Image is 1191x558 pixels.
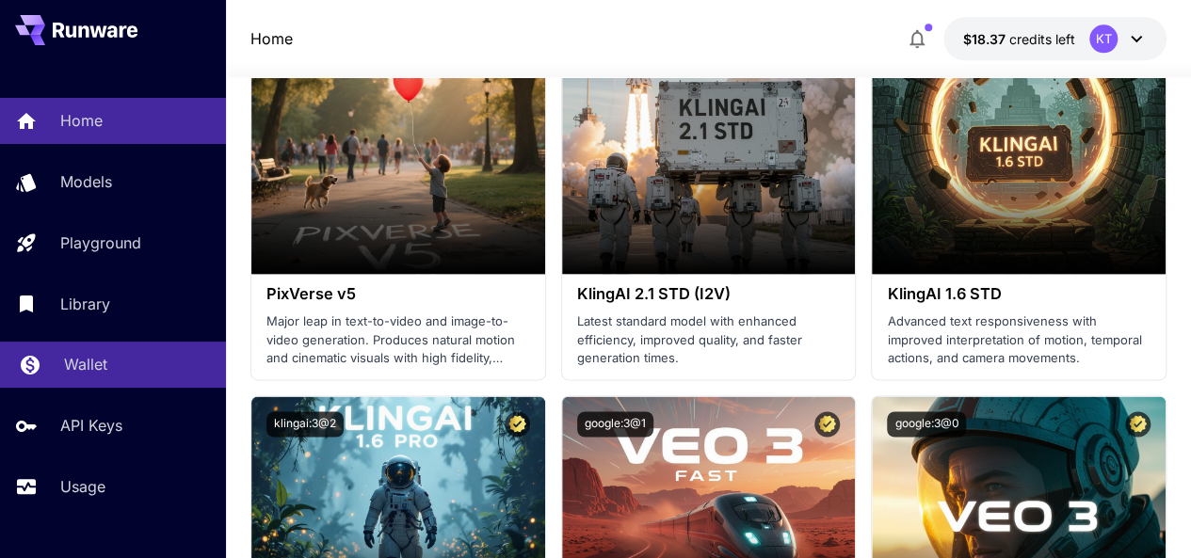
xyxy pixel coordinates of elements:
[577,285,841,303] h3: KlingAI 2.1 STD (I2V)
[577,411,653,437] button: google:3@1
[962,31,1008,47] span: $18.37
[962,29,1074,49] div: $18.3716
[872,33,1166,274] img: alt
[577,312,841,368] p: Latest standard model with enhanced efficiency, improved quality, and faster generation times.
[1125,411,1151,437] button: Certified Model – Vetted for best performance and includes a commercial license.
[814,411,840,437] button: Certified Model – Vetted for best performance and includes a commercial license.
[887,285,1151,303] h3: KlingAI 1.6 STD
[266,411,344,437] button: klingai:3@2
[60,475,105,498] p: Usage
[266,285,530,303] h3: PixVerse v5
[250,27,293,50] nav: breadcrumb
[1089,24,1118,53] div: KT
[562,33,856,274] img: alt
[60,109,103,132] p: Home
[250,27,293,50] a: Home
[1008,31,1074,47] span: credits left
[60,414,122,437] p: API Keys
[60,231,141,254] p: Playground
[505,411,530,437] button: Certified Model – Vetted for best performance and includes a commercial license.
[887,312,1151,368] p: Advanced text responsiveness with improved interpretation of motion, temporal actions, and camera...
[60,170,112,193] p: Models
[64,353,107,375] p: Wallet
[943,17,1167,60] button: $18.3716KT
[887,411,966,437] button: google:3@0
[60,293,110,315] p: Library
[266,312,530,368] p: Major leap in text-to-video and image-to-video generation. Produces natural motion and cinematic ...
[251,33,545,274] img: alt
